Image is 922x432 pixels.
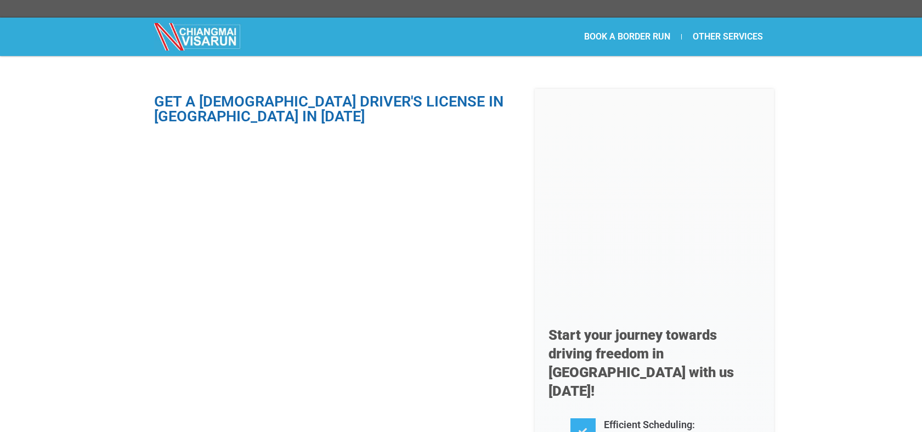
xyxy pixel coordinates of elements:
a: OTHER SERVICES [682,24,774,49]
h1: GET A [DEMOGRAPHIC_DATA] DRIVER'S LICENSE IN [GEOGRAPHIC_DATA] IN [DATE] [154,94,518,124]
a: BOOK A BORDER RUN [573,24,681,49]
img: Our 5-star team [548,103,760,315]
span: Start your journey towards driving freedom in [GEOGRAPHIC_DATA] with us [DATE]! [548,327,734,400]
nav: Menu [461,24,774,49]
